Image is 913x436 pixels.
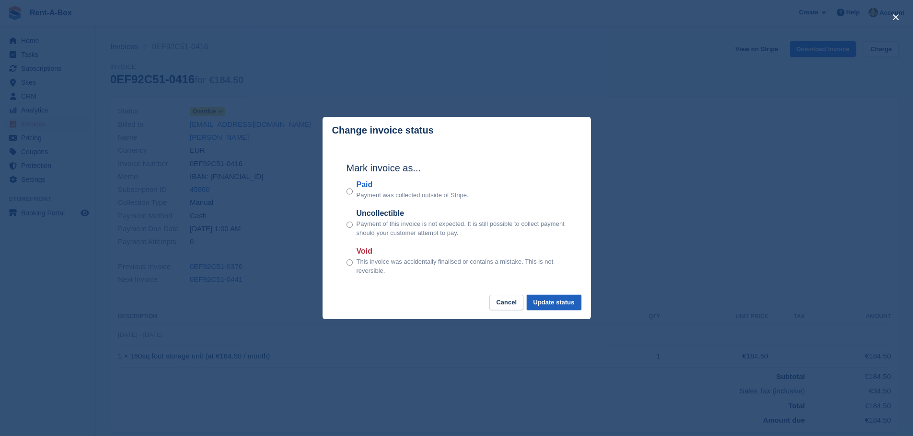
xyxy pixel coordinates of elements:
h2: Mark invoice as... [347,161,567,175]
button: close [888,10,903,25]
button: Cancel [489,295,523,311]
label: Void [357,246,567,257]
p: Change invoice status [332,125,434,136]
p: This invoice was accidentally finalised or contains a mistake. This is not reversible. [357,257,567,276]
p: Payment was collected outside of Stripe. [357,190,469,200]
label: Paid [357,179,469,190]
p: Payment of this invoice is not expected. It is still possible to collect payment should your cust... [357,219,567,238]
button: Update status [527,295,581,311]
label: Uncollectible [357,208,567,219]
